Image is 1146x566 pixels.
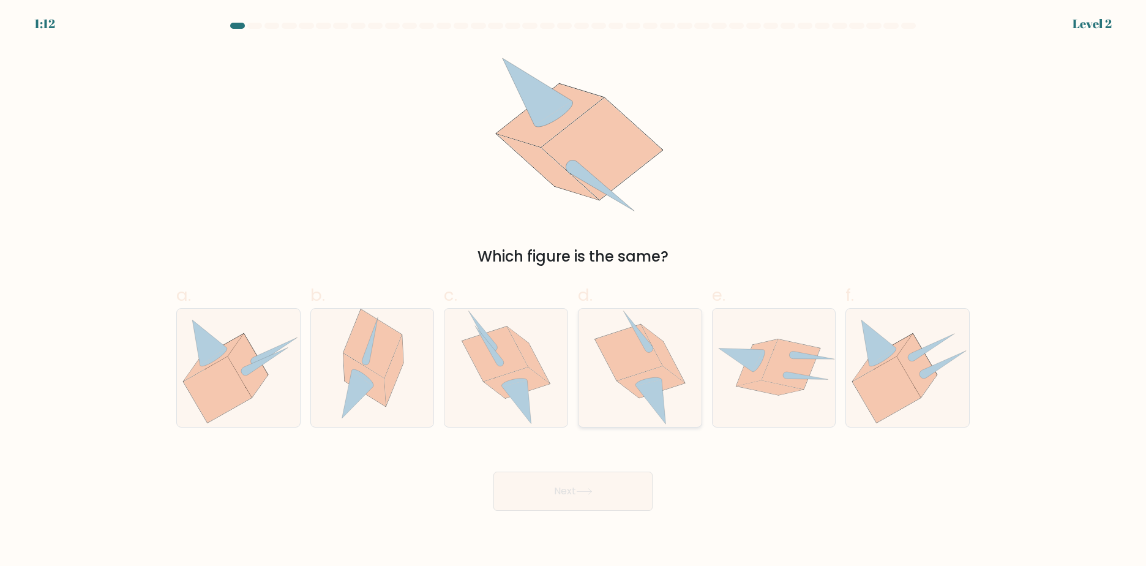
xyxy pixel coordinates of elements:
[310,283,325,307] span: b.
[34,15,55,33] div: 1:12
[176,283,191,307] span: a.
[845,283,854,307] span: f.
[493,472,653,511] button: Next
[712,283,725,307] span: e.
[578,283,593,307] span: d.
[1073,15,1112,33] div: Level 2
[444,283,457,307] span: c.
[184,246,962,268] div: Which figure is the same?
